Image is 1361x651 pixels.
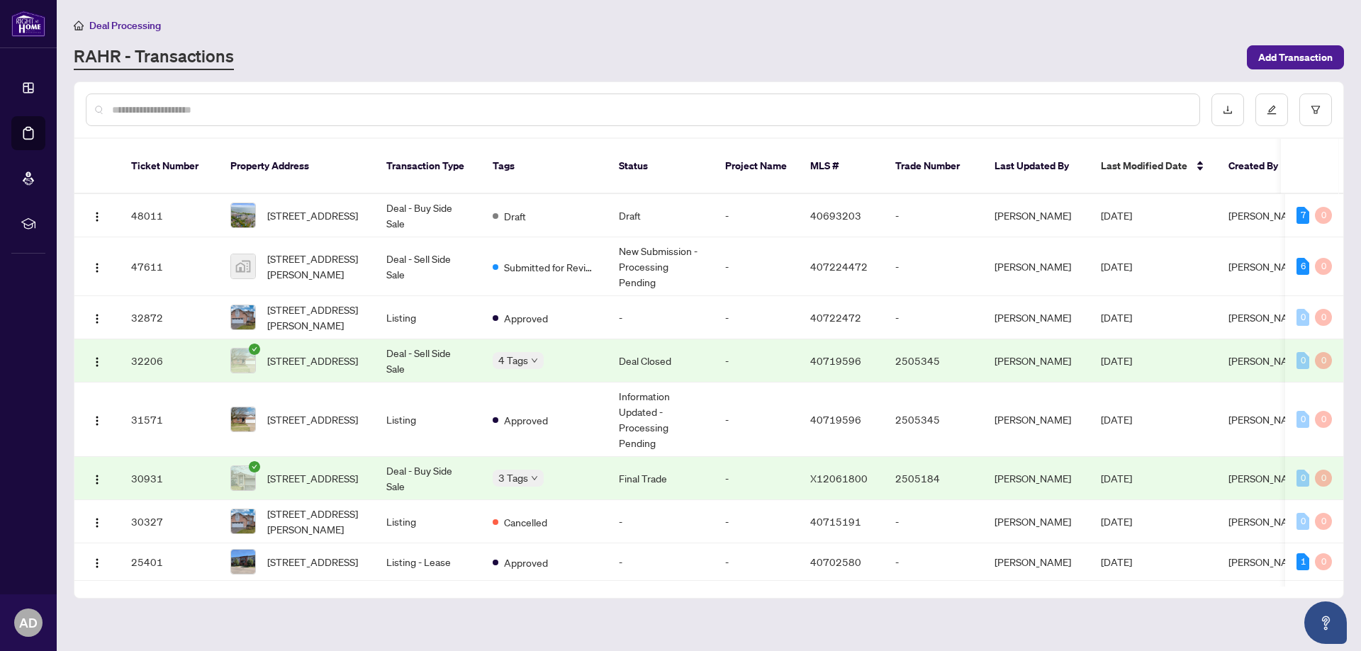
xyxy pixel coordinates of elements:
th: Ticket Number [120,139,219,194]
td: [PERSON_NAME] [983,339,1090,383]
td: - [884,194,983,237]
div: 0 [1315,470,1332,487]
span: Deal Processing [89,19,161,32]
div: 0 [1315,553,1332,570]
span: [DATE] [1101,515,1132,528]
th: MLS # [799,139,884,194]
td: [PERSON_NAME] [983,500,1090,543]
span: Cancelled [504,514,547,530]
span: Draft [504,208,526,224]
th: Tags [481,139,607,194]
div: 0 [1315,352,1332,369]
img: thumbnail-img [231,509,255,533]
button: Logo [86,255,108,278]
td: - [714,339,799,383]
td: - [714,194,799,237]
td: - [607,500,714,543]
td: Listing [375,383,481,457]
button: Open asap [1304,601,1347,644]
td: Listing [375,296,481,339]
button: download [1211,94,1244,126]
span: Approved [504,412,548,428]
th: Trade Number [884,139,983,194]
span: down [531,475,538,482]
th: Last Modified Date [1090,139,1217,194]
span: Approved [504,310,548,326]
img: Logo [91,517,103,528]
td: - [714,457,799,500]
div: 6 [1296,258,1309,275]
span: [DATE] [1101,311,1132,324]
td: 2505184 [884,457,983,500]
span: Add Transaction [1258,46,1333,69]
span: [STREET_ADDRESS] [267,412,358,427]
td: New Submission - Processing Pending [607,237,714,296]
td: - [714,383,799,457]
td: 2505345 [884,383,983,457]
span: [PERSON_NAME] [1228,260,1305,273]
button: Add Transaction [1247,45,1344,69]
span: down [531,357,538,364]
td: - [714,543,799,581]
td: 47611 [120,237,219,296]
td: Final Trade [607,457,714,500]
span: X12061800 [810,472,868,485]
td: 31571 [120,383,219,457]
button: Logo [86,408,108,431]
td: [PERSON_NAME] [983,296,1090,339]
td: - [607,296,714,339]
img: thumbnail-img [231,466,255,490]
img: Logo [91,211,103,222]
th: Status [607,139,714,194]
span: [STREET_ADDRESS] [267,470,358,486]
span: [STREET_ADDRESS][PERSON_NAME] [267,506,364,537]
span: [PERSON_NAME] [1228,354,1305,367]
th: Property Address [219,139,375,194]
td: [PERSON_NAME] [983,237,1090,296]
td: - [607,543,714,581]
span: [PERSON_NAME] [1228,472,1305,485]
span: edit [1267,105,1277,115]
td: - [884,296,983,339]
td: 2505345 [884,339,983,383]
td: - [714,237,799,296]
button: Logo [86,204,108,227]
td: 48011 [120,194,219,237]
span: [DATE] [1101,260,1132,273]
td: 25401 [120,543,219,581]
button: edit [1255,94,1288,126]
span: [STREET_ADDRESS] [267,554,358,570]
span: 40722472 [810,311,861,324]
span: [DATE] [1101,555,1132,568]
th: Last Updated By [983,139,1090,194]
img: Logo [91,356,103,368]
div: 1 [1296,553,1309,570]
td: - [884,543,983,581]
span: Submitted for Review [504,259,596,275]
span: 407224472 [810,260,868,273]
img: logo [11,11,45,37]
td: 32872 [120,296,219,339]
td: Listing [375,500,481,543]
button: Logo [86,467,108,489]
span: [PERSON_NAME] [1228,413,1305,426]
button: Logo [86,510,108,533]
th: Transaction Type [375,139,481,194]
td: Deal - Sell Side Sale [375,339,481,383]
button: filter [1299,94,1332,126]
span: home [74,21,84,30]
div: 0 [1296,309,1309,326]
td: - [714,296,799,339]
span: Last Modified Date [1101,158,1187,174]
img: thumbnail-img [231,407,255,431]
span: 40719596 [810,354,861,367]
span: 40715191 [810,515,861,528]
span: [DATE] [1101,472,1132,485]
img: Logo [91,313,103,324]
span: 40693203 [810,209,861,222]
td: [PERSON_NAME] [983,457,1090,500]
span: [STREET_ADDRESS] [267,208,358,223]
button: Logo [86,306,108,329]
span: [PERSON_NAME] [1228,311,1305,324]
span: 3 Tags [498,470,528,486]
